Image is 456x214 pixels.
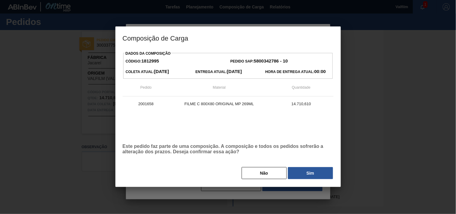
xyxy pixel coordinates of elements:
[126,59,159,63] span: Código:
[123,144,334,154] p: Este pedido faz parte de uma composição. A composição e todos os pedidos sofrerão a alteração dos...
[195,70,242,74] span: Entrega Atual:
[227,69,242,74] strong: [DATE]
[142,58,159,63] strong: 1812995
[292,85,311,90] span: Quantidade
[126,70,169,74] span: Coleta Atual:
[123,96,170,112] td: 2001658
[170,96,269,112] td: FILME C 800X80 ORIGINAL MP 269ML
[269,96,334,112] td: 14.710,610
[288,167,333,179] button: Sim
[115,26,341,49] h3: Composição de Carga
[254,58,288,63] strong: 5800342786 - 10
[154,69,169,74] strong: [DATE]
[140,85,151,90] span: Pedido
[265,70,326,74] span: Hora de Entrega Atual:
[213,85,226,90] span: Material
[242,167,287,179] button: Não
[314,69,326,74] strong: 00:00
[126,51,171,56] label: Dados da Composição
[231,59,288,63] span: Pedido SAP:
